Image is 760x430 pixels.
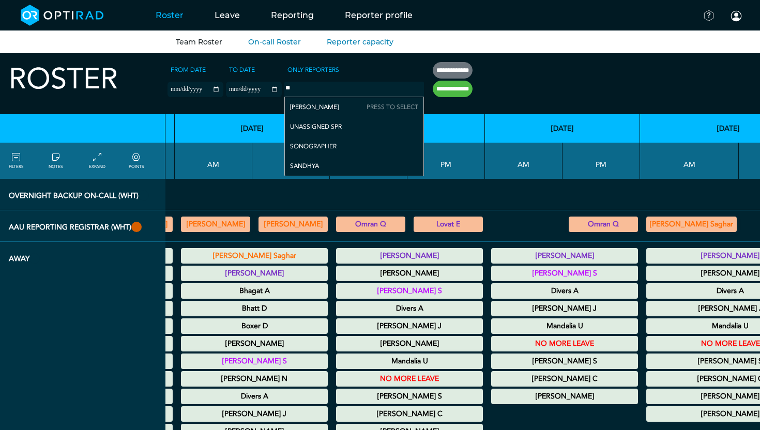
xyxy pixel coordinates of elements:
[491,318,638,334] div: Annual Leave 00:00 - 23:59
[285,117,423,136] div: Unassigned SpR
[168,62,209,78] label: From date
[563,143,640,179] th: PM
[338,390,481,403] summary: [PERSON_NAME] S
[338,285,481,297] summary: [PERSON_NAME] S
[493,355,636,367] summary: [PERSON_NAME] S
[181,283,328,299] div: Sick Leave (am) 00:00 - 23:59
[336,389,483,404] div: Annual Leave 00:00 - 23:59
[259,217,328,232] div: Reporting reg 13:30 - 17:30
[183,218,249,231] summary: [PERSON_NAME]
[336,336,483,351] div: Annual Leave 00:00 - 23:59
[183,320,326,332] summary: Boxer D
[491,301,638,316] div: Annual Leave 00:00 - 23:59
[183,373,326,385] summary: [PERSON_NAME] N
[336,318,483,334] div: Annual Leave 00:00 - 23:59
[285,136,423,156] div: Sonographer
[338,337,481,350] summary: [PERSON_NAME]
[485,114,640,143] th: [DATE]
[181,266,328,281] div: Annual Leave 00:00 - 23:59
[252,143,330,179] th: PM
[485,143,563,179] th: AM
[336,301,483,316] div: Annual Leave 00:00 - 23:59
[338,320,481,332] summary: [PERSON_NAME] J
[338,218,404,231] summary: Omran Q
[491,248,638,264] div: Annual Leave 00:00 - 23:59
[183,267,326,280] summary: [PERSON_NAME]
[336,406,483,422] div: Maternity Leave 00:00 - 23:59
[493,302,636,315] summary: [PERSON_NAME] J
[9,62,118,97] h2: Roster
[336,266,483,281] div: Annual Leave 00:00 - 23:59
[181,406,328,422] div: Annual Leave 00:00 - 23:59
[414,217,483,232] div: Reporting reg 13:30 - 17:30
[181,336,328,351] div: Annual Leave 00:00 - 23:59
[336,354,483,369] div: Annual Leave 00:00 - 23:59
[569,217,638,232] div: Reporting reg 13:30 - 17:30
[181,301,328,316] div: Annual Leave 00:00 - 23:59
[493,267,636,280] summary: [PERSON_NAME] S
[284,62,342,78] label: Only Reporters
[491,283,638,299] div: Annual Leave 00:00 - 23:59
[181,354,328,369] div: Annual Leave 00:00 - 23:59
[181,318,328,334] div: Annual Leave 00:00 - 23:59
[491,354,638,369] div: Annual Leave 00:00 - 23:59
[338,302,481,315] summary: Divers A
[493,390,636,403] summary: [PERSON_NAME]
[493,285,636,297] summary: Divers A
[491,389,638,404] div: Other Leave 00:00 - 23:59
[181,248,328,264] div: Annual Leave 00:00 - 23:59
[89,151,105,170] a: collapse/expand entries
[226,62,258,78] label: To date
[260,218,326,231] summary: [PERSON_NAME]
[338,373,481,385] summary: NO MORE LEAVE
[570,218,636,231] summary: Omran Q
[285,83,290,93] input: null
[181,389,328,404] div: Annual Leave 00:00 - 23:59
[338,355,481,367] summary: Mandalia U
[129,151,144,170] a: collapse/expand expected points
[336,248,483,264] div: Annual Leave 00:00 - 23:59
[338,408,481,420] summary: [PERSON_NAME] C
[336,371,483,387] div: Other Leave 00:00 - 23:59
[9,151,23,170] a: FILTERS
[183,337,326,350] summary: [PERSON_NAME]
[175,114,330,143] th: [DATE]
[640,143,739,179] th: AM
[493,320,636,332] summary: Mandalia U
[49,151,63,170] a: show/hide notes
[175,143,252,179] th: AM
[183,302,326,315] summary: Bhatt D
[493,337,636,350] summary: NO MORE LEAVE
[285,97,423,117] div: [PERSON_NAME]
[176,37,222,47] a: Team Roster
[183,355,326,367] summary: [PERSON_NAME] S
[493,250,636,262] summary: [PERSON_NAME]
[285,156,423,176] div: Sandhya
[21,5,104,26] img: brand-opti-rad-logos-blue-and-white-d2f68631ba2948856bd03f2d395fb146ddc8fb01b4b6e9315ea85fa773367...
[336,217,405,232] div: Reporting Reg 08:30 - 13:30
[491,266,638,281] div: Annual Leave 00:00 - 23:59
[338,250,481,262] summary: [PERSON_NAME]
[181,371,328,387] div: Annual Leave 00:00 - 23:59
[181,217,250,232] div: Reporting Reg 08:30 - 13:30
[336,283,483,299] div: Annual Leave 00:00 - 23:59
[183,408,326,420] summary: [PERSON_NAME] J
[248,37,301,47] a: On-call Roster
[327,37,393,47] a: Reporter capacity
[491,371,638,387] div: Maternity Leave 00:00 - 23:59
[338,267,481,280] summary: [PERSON_NAME]
[183,390,326,403] summary: Divers A
[183,250,326,262] summary: [PERSON_NAME] Saghar
[493,373,636,385] summary: [PERSON_NAME] C
[491,336,638,351] div: Other Leave 00:00 - 23:59
[648,218,735,231] summary: [PERSON_NAME] Saghar
[407,143,485,179] th: PM
[183,285,326,297] summary: Bhagat A
[646,217,737,232] div: Reporting Reg 08:30 - 13:30
[415,218,481,231] summary: Lovat E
